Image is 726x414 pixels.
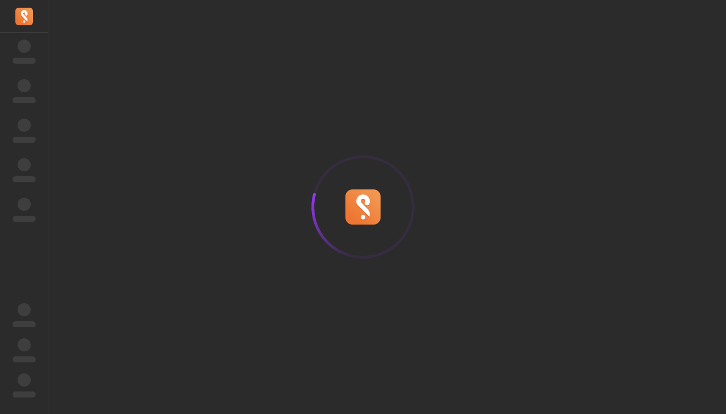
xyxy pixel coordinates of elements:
[18,119,31,132] span: ‌
[13,216,36,222] span: ‌
[18,338,31,351] span: ‌
[13,58,36,64] span: ‌
[13,97,36,103] span: ‌
[18,79,31,92] span: ‌
[18,303,31,316] span: ‌
[18,158,31,171] span: ‌
[13,356,36,362] span: ‌
[13,321,36,327] span: ‌
[18,373,31,387] span: ‌
[18,40,31,53] span: ‌
[13,391,36,398] span: ‌
[13,137,36,143] span: ‌
[18,198,31,211] span: ‌
[13,176,36,182] span: ‌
